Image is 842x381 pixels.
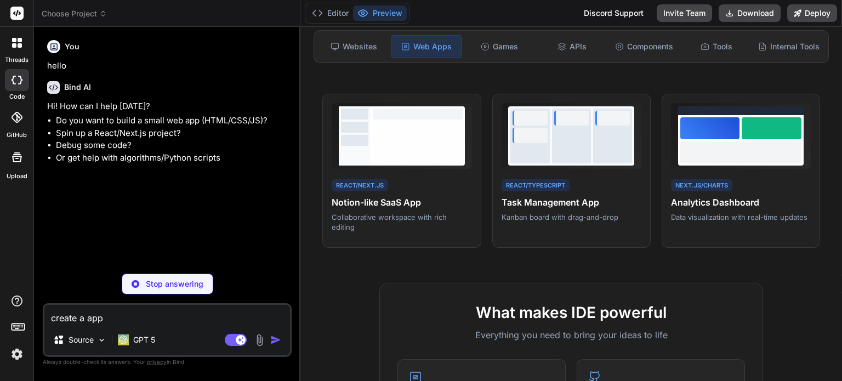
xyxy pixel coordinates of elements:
[609,35,679,58] div: Components
[308,5,353,21] button: Editor
[97,335,106,345] img: Pick Models
[5,55,29,65] label: threads
[719,4,781,22] button: Download
[332,212,471,232] p: Collaborative workspace with rich editing
[397,301,745,324] h2: What makes IDE powerful
[118,334,129,345] img: GPT 5
[147,359,167,365] span: privacy
[69,334,94,345] p: Source
[253,334,266,346] img: attachment
[7,172,27,181] label: Upload
[146,278,203,289] p: Stop answering
[681,35,752,58] div: Tools
[56,152,289,164] li: Or get help with algorithms/Python scripts
[353,5,407,21] button: Preview
[47,100,289,113] p: Hi! How can I help [DATE]?
[657,4,712,22] button: Invite Team
[42,8,107,19] span: Choose Project
[502,196,641,209] h4: Task Management App
[577,4,650,22] div: Discord Support
[8,345,26,363] img: settings
[270,334,281,345] img: icon
[43,357,292,367] p: Always double-check its answers. Your in Bind
[47,60,289,72] p: hello
[64,82,91,93] h6: Bind AI
[7,130,27,140] label: GitHub
[318,35,389,58] div: Websites
[464,35,534,58] div: Games
[56,115,289,127] li: Do you want to build a small web app (HTML/CSS/JS)?
[9,92,25,101] label: code
[65,41,79,52] h6: You
[537,35,607,58] div: APIs
[787,4,837,22] button: Deploy
[671,196,811,209] h4: Analytics Dashboard
[391,35,462,58] div: Web Apps
[44,305,290,325] textarea: create a app
[332,179,388,192] div: React/Next.js
[671,212,811,222] p: Data visualization with real-time updates
[502,179,570,192] div: React/TypeScript
[397,328,745,342] p: Everything you need to bring your ideas to life
[754,35,824,58] div: Internal Tools
[502,212,641,222] p: Kanban board with drag-and-drop
[332,196,471,209] h4: Notion-like SaaS App
[56,127,289,140] li: Spin up a React/Next.js project?
[671,179,732,192] div: Next.js/Charts
[133,334,155,345] p: GPT 5
[56,139,289,152] li: Debug some code?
